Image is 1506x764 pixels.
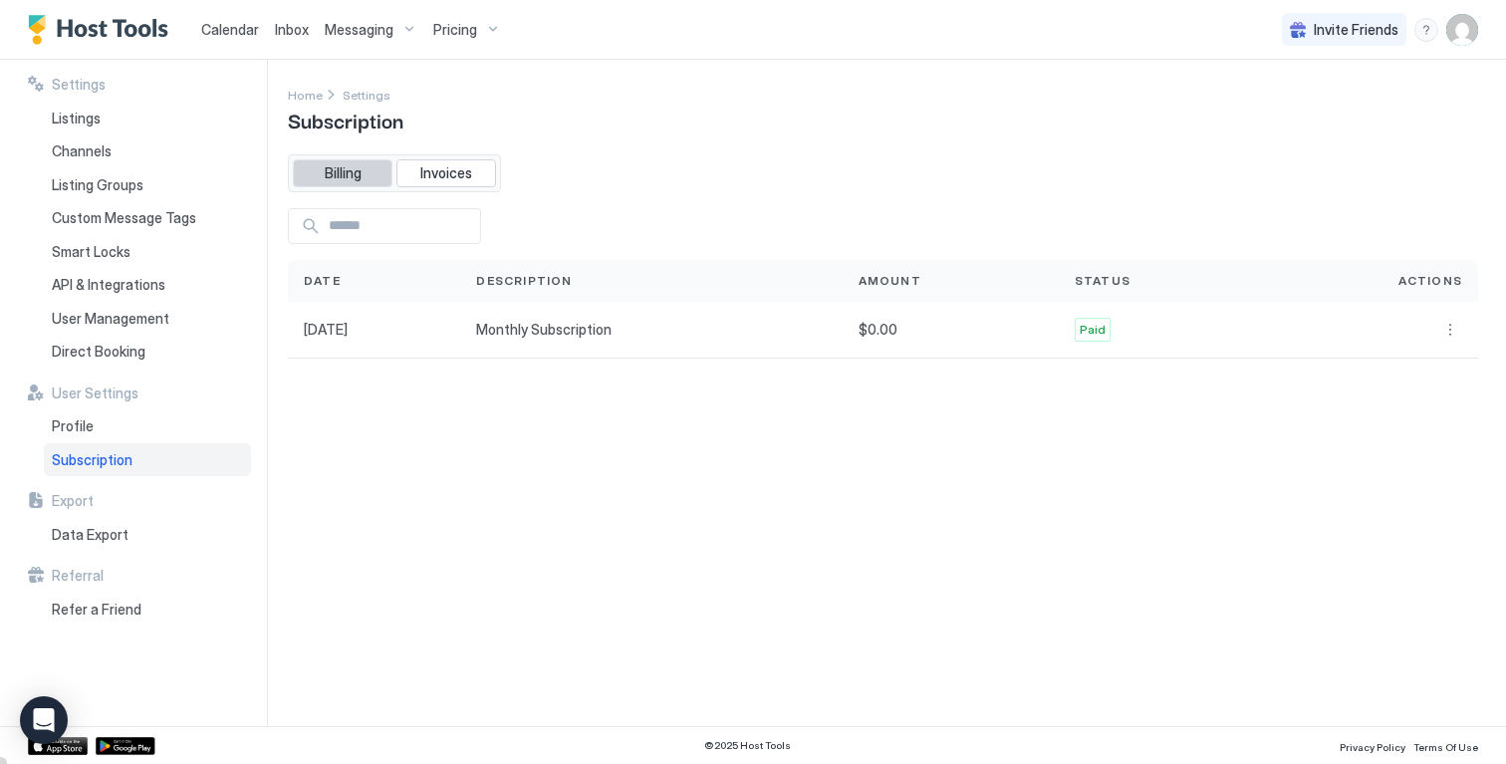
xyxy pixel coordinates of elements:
[52,526,128,544] span: Data Export
[52,343,145,361] span: Direct Booking
[704,739,791,752] span: © 2025 Host Tools
[52,276,165,294] span: API & Integrations
[1075,272,1130,290] span: Status
[96,737,155,755] a: Google Play Store
[293,159,392,187] button: Billing
[52,601,141,619] span: Refer a Friend
[28,15,177,45] a: Host Tools Logo
[396,159,496,187] button: Invoices
[288,154,501,192] div: tab-group
[343,84,390,105] a: Settings
[1080,321,1106,339] span: Paid
[304,321,348,339] span: [DATE]
[201,21,259,38] span: Calendar
[28,737,88,755] a: App Store
[1413,741,1478,753] span: Terms Of Use
[44,593,251,627] a: Refer a Friend
[1414,18,1438,42] div: menu
[20,696,68,744] div: Open Intercom Messenger
[44,201,251,235] a: Custom Message Tags
[52,110,101,127] span: Listings
[420,164,472,182] span: Invoices
[52,176,143,194] span: Listing Groups
[52,384,138,402] span: User Settings
[1340,741,1405,753] span: Privacy Policy
[859,321,897,339] span: $0.00
[476,272,572,290] span: Description
[1446,14,1478,46] div: User profile
[325,164,362,182] span: Billing
[52,76,106,94] span: Settings
[44,268,251,302] a: API & Integrations
[433,21,477,39] span: Pricing
[275,21,309,38] span: Inbox
[288,105,403,134] span: Subscription
[44,134,251,168] a: Channels
[343,88,390,103] span: Settings
[275,19,309,40] a: Inbox
[52,142,112,160] span: Channels
[288,84,323,105] div: Breadcrumb
[288,88,323,103] span: Home
[52,492,94,510] span: Export
[44,168,251,202] a: Listing Groups
[343,84,390,105] div: Breadcrumb
[1438,318,1462,342] div: menu
[1314,21,1398,39] span: Invite Friends
[1438,318,1462,342] button: More options
[201,19,259,40] a: Calendar
[1413,735,1478,756] a: Terms Of Use
[304,272,341,290] span: Date
[288,84,323,105] a: Home
[52,417,94,435] span: Profile
[44,518,251,552] a: Data Export
[52,567,104,585] span: Referral
[52,451,132,469] span: Subscription
[44,443,251,477] a: Subscription
[859,272,921,290] span: Amount
[52,310,169,328] span: User Management
[1398,272,1462,290] span: Actions
[321,209,480,243] input: Input Field
[52,209,196,227] span: Custom Message Tags
[476,321,612,339] span: Monthly Subscription
[44,102,251,135] a: Listings
[325,21,393,39] span: Messaging
[44,335,251,369] a: Direct Booking
[52,243,130,261] span: Smart Locks
[44,235,251,269] a: Smart Locks
[44,409,251,443] a: Profile
[44,302,251,336] a: User Management
[1340,735,1405,756] a: Privacy Policy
